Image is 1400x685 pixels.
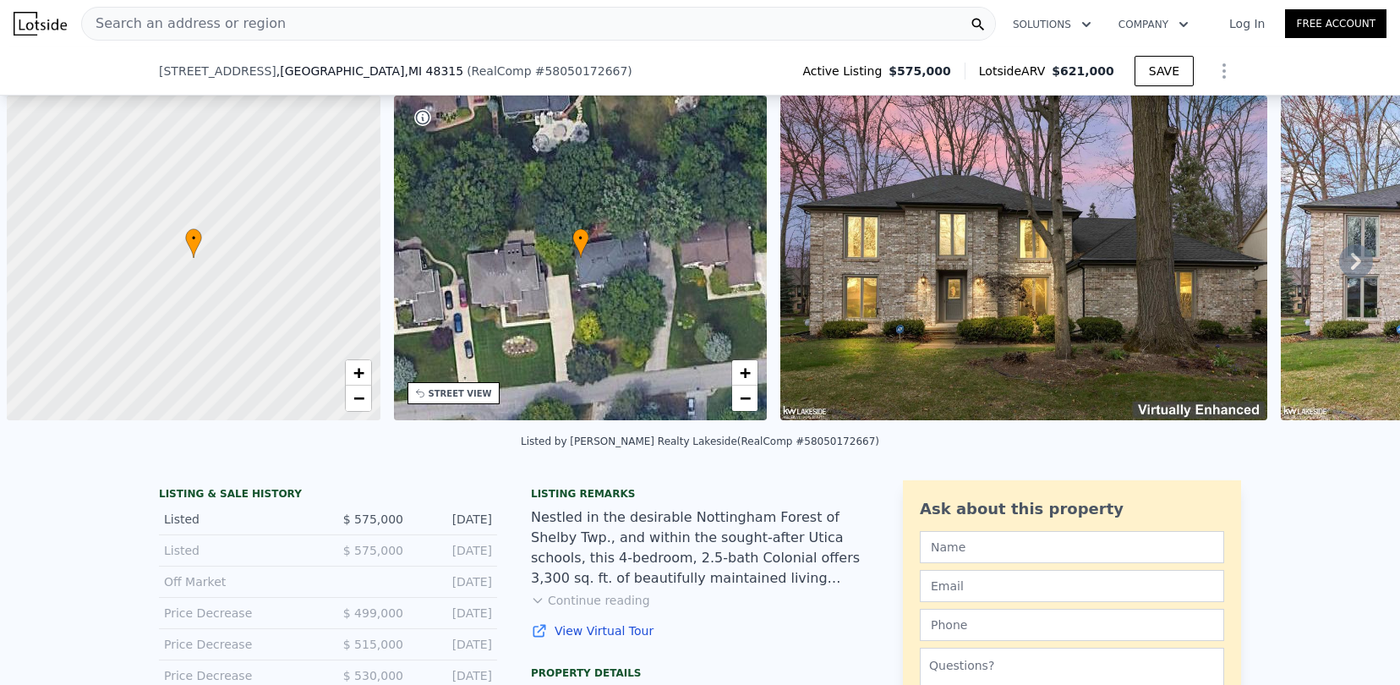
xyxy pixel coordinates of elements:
a: Zoom in [346,360,371,386]
div: Price Decrease [164,636,314,653]
button: Solutions [999,9,1105,40]
span: $ 575,000 [343,512,403,526]
a: Zoom out [732,386,757,411]
span: , MI 48315 [404,64,463,78]
div: [DATE] [417,542,492,559]
span: , [GEOGRAPHIC_DATA] [276,63,463,79]
input: Phone [920,609,1224,641]
span: + [353,362,364,383]
span: $621,000 [1052,64,1114,78]
span: $ 575,000 [343,544,403,557]
span: • [185,231,202,246]
span: $575,000 [889,63,951,79]
span: Active Listing [802,63,889,79]
span: # 58050172667 [535,64,628,78]
div: Listed [164,511,314,528]
div: Property details [531,666,869,680]
div: LISTING & SALE HISTORY [159,487,497,504]
a: View Virtual Tour [531,622,869,639]
span: − [353,387,364,408]
span: • [572,231,589,246]
button: Continue reading [531,592,650,609]
a: Free Account [1285,9,1386,38]
div: [DATE] [417,511,492,528]
div: Ask about this property [920,497,1224,521]
span: + [740,362,751,383]
span: [STREET_ADDRESS] [159,63,276,79]
span: Search an address or region [82,14,286,34]
img: Lotside [14,12,67,36]
span: $ 515,000 [343,638,403,651]
a: Zoom in [732,360,757,386]
input: Name [920,531,1224,563]
div: [DATE] [417,636,492,653]
span: − [740,387,751,408]
div: [DATE] [417,667,492,684]
span: $ 499,000 [343,606,403,620]
div: Nestled in the desirable Nottingham Forest of Shelby Twp., and within the sought-after Utica scho... [531,507,869,589]
a: Zoom out [346,386,371,411]
div: Listing remarks [531,487,869,501]
span: RealComp [472,64,532,78]
input: Email [920,570,1224,602]
div: Price Decrease [164,667,314,684]
div: Listed by [PERSON_NAME] Realty Lakeside (RealComp #58050172667) [521,436,879,447]
div: [DATE] [417,605,492,622]
img: Sale: 140022774 Parcel: 54456816 [780,96,1267,420]
a: Log In [1209,15,1285,32]
div: Listed [164,542,314,559]
span: $ 530,000 [343,669,403,682]
div: • [185,228,202,258]
div: STREET VIEW [429,387,492,400]
div: Off Market [164,573,314,590]
button: SAVE [1135,56,1194,86]
button: Show Options [1207,54,1241,88]
span: Lotside ARV [979,63,1052,79]
button: Company [1105,9,1202,40]
div: • [572,228,589,258]
div: ( ) [467,63,632,79]
div: [DATE] [417,573,492,590]
div: Price Decrease [164,605,314,622]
